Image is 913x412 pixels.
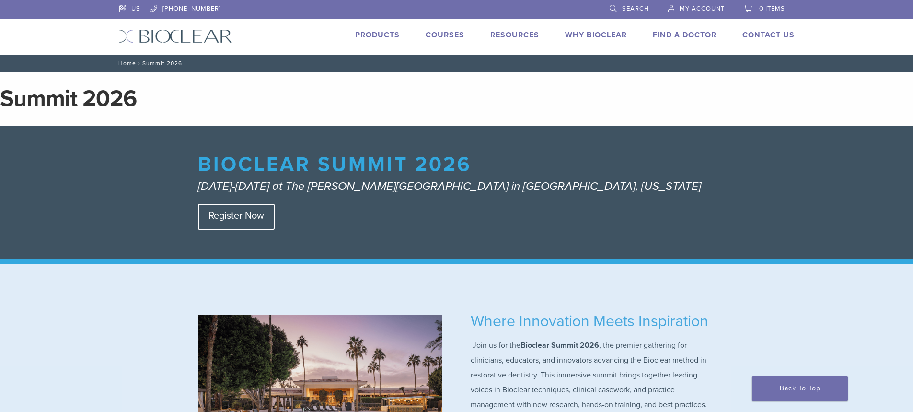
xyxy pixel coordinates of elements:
span: Join us for the , the premier gathering for clinicians, educators, and innovators advancing the B... [471,341,707,410]
span: Where Innovation Meets Inspiration [471,312,708,330]
span: / [136,61,142,66]
span: 0 items [759,5,785,12]
a: Contact Us [742,30,795,40]
a: Resources [490,30,539,40]
a: Back To Top [752,376,848,401]
span: My Account [680,5,725,12]
a: Register Now [198,204,275,230]
strong: Bioclear Summit 2026 [520,341,599,350]
a: Products [355,30,400,40]
a: Home [116,60,136,67]
span: Search [622,5,649,12]
a: Why Bioclear [565,30,627,40]
a: Find A Doctor [653,30,717,40]
em: [DATE]-[DATE] at The [PERSON_NAME][GEOGRAPHIC_DATA] in [GEOGRAPHIC_DATA], [US_STATE] [198,179,701,193]
img: Bioclear [119,29,232,43]
h1: Bioclear Summit 2026 [198,154,711,179]
a: Courses [426,30,464,40]
nav: Summit 2026 [112,55,802,72]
